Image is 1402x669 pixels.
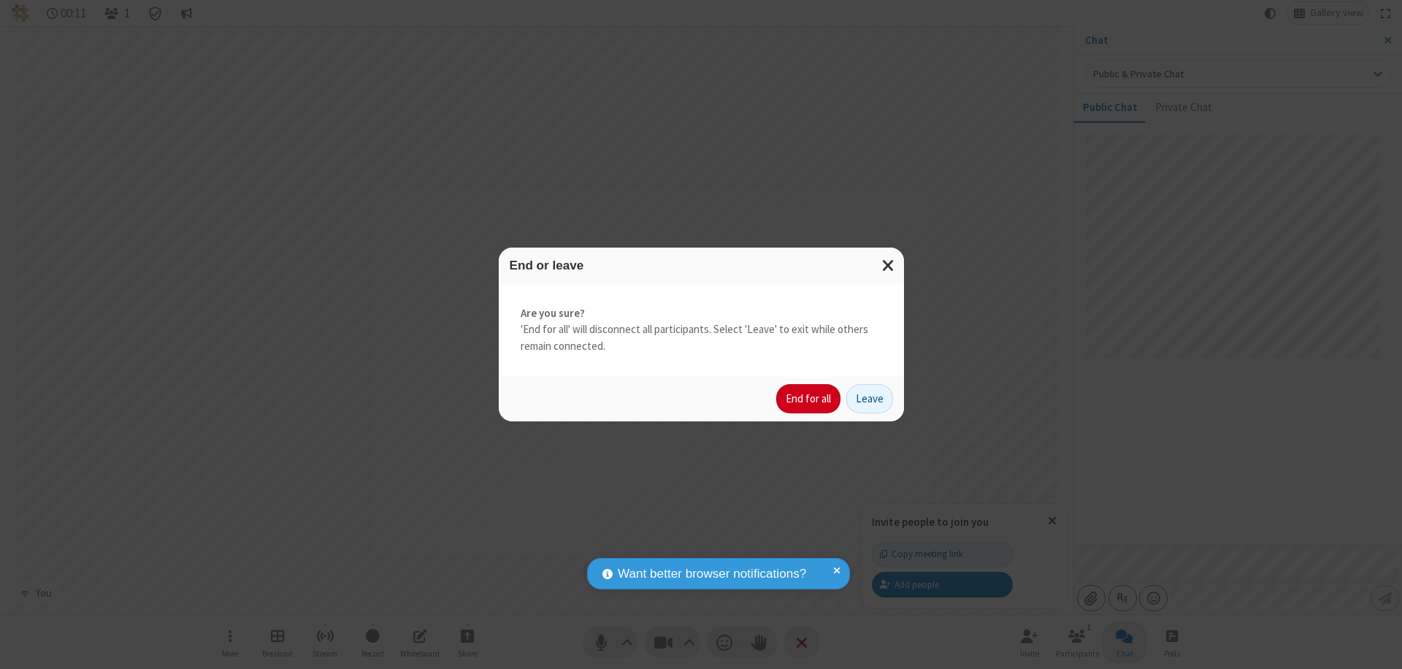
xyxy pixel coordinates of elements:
button: Leave [846,384,893,413]
strong: Are you sure? [521,305,882,322]
div: 'End for all' will disconnect all participants. Select 'Leave' to exit while others remain connec... [499,283,904,377]
span: Want better browser notifications? [618,565,806,584]
button: End for all [776,384,840,413]
button: Close modal [873,248,904,283]
h3: End or leave [510,259,893,272]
